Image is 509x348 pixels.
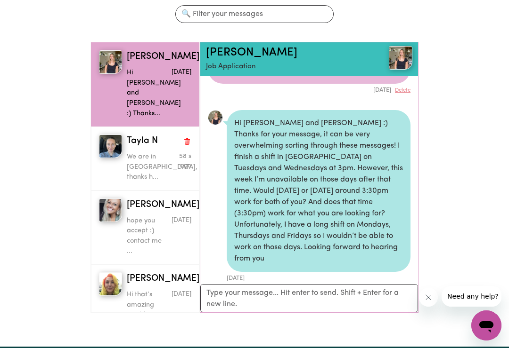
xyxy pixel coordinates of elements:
[442,286,501,307] iframe: Message from company
[127,134,158,148] span: Tayla N
[172,69,191,75] span: Message sent on September 2, 2025
[127,68,170,119] p: Hi [PERSON_NAME] and [PERSON_NAME] :) Thanks...
[99,50,122,74] img: Bianca T
[208,110,223,125] a: View Bianca T's profile
[127,216,170,256] p: hope you accept :) contact me ...
[127,290,170,330] p: Hi that’s amazing would you co...
[208,84,410,95] div: [DATE]
[206,47,297,58] a: [PERSON_NAME]
[471,310,501,340] iframe: Button to launch messaging window
[127,272,199,286] span: [PERSON_NAME]
[91,264,199,338] button: Antonia P[PERSON_NAME]Delete conversationHi that’s amazing would you co...Message sent on August ...
[378,46,412,70] a: Bianca T
[91,42,199,127] button: Bianca T[PERSON_NAME]Delete conversationHi [PERSON_NAME] and [PERSON_NAME] :) Thanks...Message se...
[395,87,410,95] button: Delete
[99,272,122,296] img: Antonia P
[175,5,334,23] input: 🔍 Filter your messages
[127,198,199,212] span: [PERSON_NAME]
[227,110,410,272] div: Hi [PERSON_NAME] and [PERSON_NAME] :) Thanks for your message, it can be very overwhelming sortin...
[389,46,412,70] img: View Bianca T's profile
[206,62,378,72] p: Job Application
[172,291,191,297] span: Message sent on August 4, 2025
[419,288,438,307] iframe: Close message
[91,127,199,190] button: Tayla NTayla NDelete conversationWe are in [GEOGRAPHIC_DATA], thanks h...Message sent on Septembe...
[208,110,223,125] img: 746B380737DDE3EC3FDB8F000E001BFA_avatar_blob
[91,190,199,264] button: Julia B[PERSON_NAME]Delete conversationhope you accept :) contact me ...Message sent on August 4,...
[99,134,122,158] img: Tayla N
[127,50,199,64] span: [PERSON_NAME]
[99,198,122,222] img: Julia B
[183,135,191,148] button: Delete conversation
[179,153,191,169] span: Message sent on September 2, 2025
[172,217,191,223] span: Message sent on August 4, 2025
[227,272,410,283] div: [DATE]
[127,152,170,182] p: We are in [GEOGRAPHIC_DATA], thanks h...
